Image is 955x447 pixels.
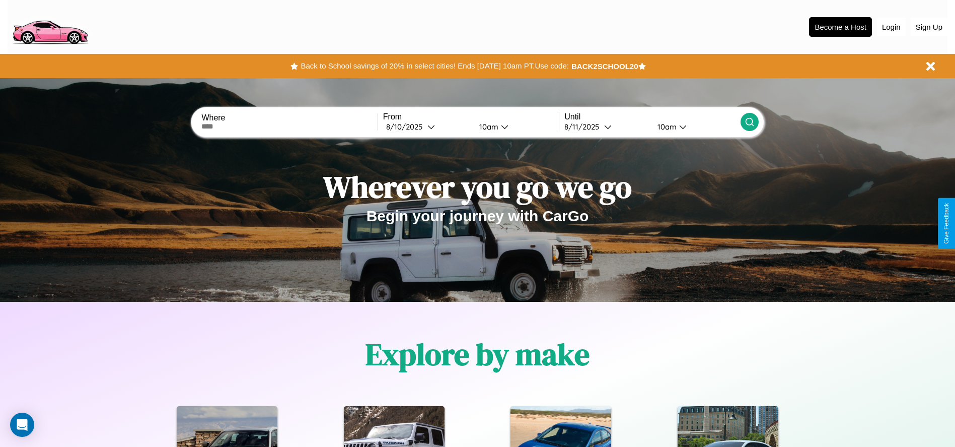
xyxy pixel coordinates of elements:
[943,203,950,244] div: Give Feedback
[571,62,638,71] b: BACK2SCHOOL20
[649,121,741,132] button: 10am
[365,334,590,375] h1: Explore by make
[877,18,906,36] button: Login
[383,121,471,132] button: 8/10/2025
[298,59,571,73] button: Back to School savings of 20% in select cities! Ends [DATE] 10am PT.Use code:
[564,112,740,121] label: Until
[201,113,377,122] label: Where
[383,112,559,121] label: From
[911,18,947,36] button: Sign Up
[471,121,559,132] button: 10am
[386,122,427,132] div: 8 / 10 / 2025
[474,122,501,132] div: 10am
[652,122,679,132] div: 10am
[10,413,34,437] div: Open Intercom Messenger
[809,17,872,37] button: Become a Host
[8,5,92,47] img: logo
[564,122,604,132] div: 8 / 11 / 2025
